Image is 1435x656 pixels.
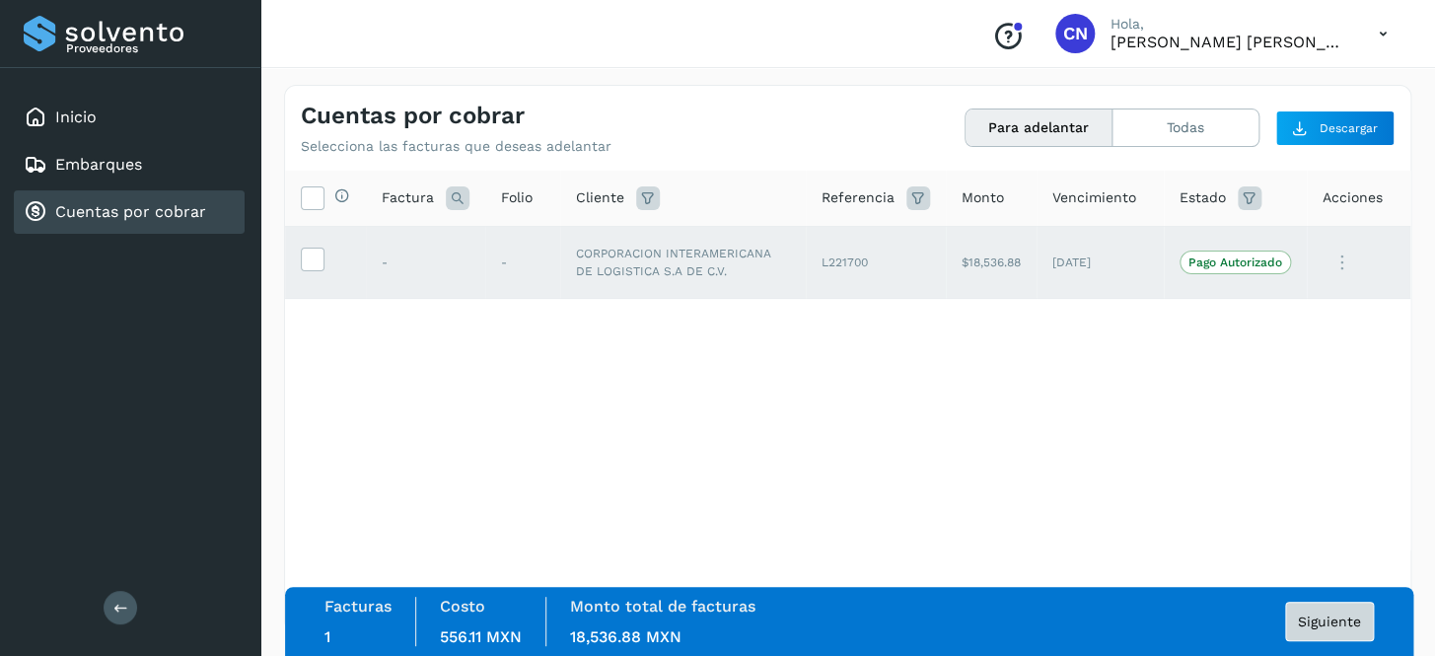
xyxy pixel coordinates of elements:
span: Acciones [1323,187,1383,208]
button: Descargar [1275,110,1395,146]
div: Inicio [14,96,245,139]
label: Monto total de facturas [570,597,755,616]
span: Descargar [1320,119,1378,137]
span: 556.11 MXN [440,627,522,646]
div: Cuentas por cobrar [14,190,245,234]
span: Monto [962,187,1004,208]
span: Factura [382,187,434,208]
a: Embarques [55,155,142,174]
span: Estado [1180,187,1226,208]
td: $18,536.88 [946,226,1037,299]
span: Referencia [822,187,895,208]
p: Pago Autorizado [1188,255,1282,269]
a: Cuentas por cobrar [55,202,206,221]
button: Todas [1112,109,1258,146]
td: CORPORACION INTERAMERICANA DE LOGISTICA S.A DE C.V. [560,226,806,299]
label: Costo [440,597,485,616]
span: 18,536.88 MXN [570,627,682,646]
span: Folio [501,187,533,208]
td: - [366,226,485,299]
td: [DATE] [1037,226,1164,299]
button: Siguiente [1285,602,1374,641]
td: L221700 [806,226,946,299]
p: Claudia Nohemi González Sánchez [1111,33,1347,51]
label: Facturas [324,597,392,616]
p: Proveedores [66,41,237,55]
span: Siguiente [1298,615,1361,628]
td: - [485,226,560,299]
a: Inicio [55,108,97,126]
span: Vencimiento [1052,187,1136,208]
h4: Cuentas por cobrar [301,102,525,130]
span: Cliente [576,187,624,208]
span: 1 [324,627,330,646]
p: Selecciona las facturas que deseas adelantar [301,138,611,155]
div: Embarques [14,143,245,186]
button: Para adelantar [966,109,1112,146]
p: Hola, [1111,16,1347,33]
